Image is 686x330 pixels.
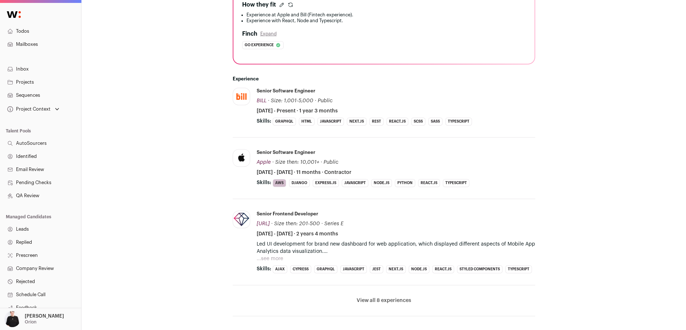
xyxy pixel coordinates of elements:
p: [PERSON_NAME] [25,313,64,319]
span: Go experience [245,41,274,49]
li: SCSS [411,118,425,126]
img: c8722dff2615136d9fce51e30638829b1c8796bcfaaadfc89721e42d805fef6f.jpg [233,150,250,166]
span: · [321,159,322,166]
li: GraphQL [273,118,296,126]
li: Django [289,179,310,187]
div: Project Context [6,106,51,112]
span: · Size: 1,001-5,000 [268,98,313,103]
li: Ajax [273,265,287,273]
li: REST [369,118,384,126]
li: JavaScript [340,265,367,273]
li: React.js [418,179,440,187]
li: Python [395,179,415,187]
h2: Finch [242,29,257,38]
li: GraphQL [314,265,337,273]
h2: Experience [233,76,535,82]
img: Wellfound [3,7,25,22]
span: Skills: [257,118,271,125]
img: 4861f84db4eff1f702c8f34479e59e52eb8ed9e4f63be37d7a0282633c54df34.png [233,91,250,102]
span: Public [318,98,333,103]
button: Expand [260,31,277,37]
span: · [315,97,316,104]
span: Skills: [257,265,271,273]
span: · Size then: 201-500 [271,221,320,226]
li: Jest [370,265,383,273]
span: [DATE] - [DATE] · 11 months · Contractor [257,169,352,176]
button: View all 8 experiences [357,297,411,304]
li: TypeScript [505,265,532,273]
span: Skills: [257,179,271,186]
div: Senior Software Engineer [257,149,315,156]
h2: How they fit [242,0,276,9]
p: Led UI development for brand new dashboard for web application, which displayed different aspects... [257,240,535,255]
span: Public [324,160,338,165]
div: Senior Frontend Developer [257,211,318,217]
li: React.js [386,118,408,126]
p: Orion [25,319,36,325]
span: BILL [257,98,266,103]
li: Node.js [371,179,392,187]
li: Next.js [386,265,406,273]
span: [DATE] - Present · 1 year 3 months [257,107,338,115]
span: · [321,220,323,227]
li: HTML [299,118,314,126]
li: JavaScript [342,179,368,187]
span: [DATE] - [DATE] · 2 years 4 months [257,230,338,238]
li: Styled Components [457,265,502,273]
li: Express.js [313,179,339,187]
li: Next.js [347,118,366,126]
div: Senior Software Engineer [257,88,315,94]
span: Apple [257,160,271,165]
button: Open dropdown [3,311,65,327]
span: Series E [324,221,344,226]
img: 62cbec74741aa284ab68deffc0c7ad050489ba90c66c3d6550543ba0b4c2409a.png [233,211,250,228]
li: JavaScript [317,118,344,126]
li: AWS [273,179,286,187]
li: TypeScript [443,179,469,187]
span: [URL] [257,221,270,226]
li: Experience with React, Node and Typescript. [246,18,526,24]
li: Cypress [290,265,311,273]
li: TypeScript [445,118,472,126]
li: React.js [432,265,454,273]
li: Node.js [409,265,429,273]
li: Experience at Apple and Bill (Fintech experience). [246,12,526,18]
button: Open dropdown [6,104,61,114]
img: 9240684-medium_jpg [4,311,20,327]
li: Sass [428,118,442,126]
span: · Size then: 10,001+ [272,160,319,165]
button: ...see more [257,255,283,262]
